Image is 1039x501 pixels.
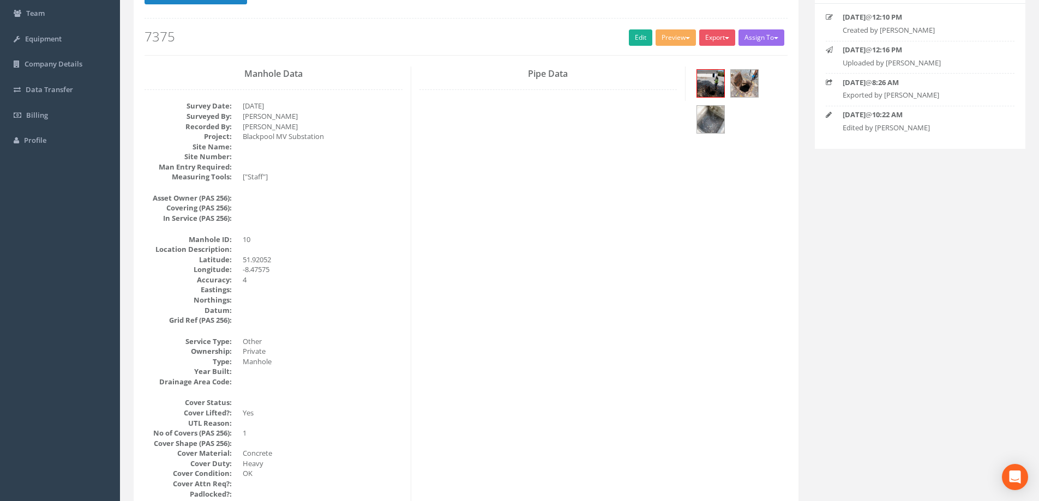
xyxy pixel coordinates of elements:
[243,458,403,469] dd: Heavy
[656,29,696,46] button: Preview
[145,101,232,111] dt: Survey Date:
[145,213,232,224] dt: In Service (PAS 256):
[145,366,232,377] dt: Year Built:
[872,12,902,22] strong: 12:10 PM
[145,479,232,489] dt: Cover Attn Req?:
[145,162,232,172] dt: Man Entry Required:
[843,25,998,35] p: Created by [PERSON_NAME]
[243,234,403,245] dd: 10
[145,458,232,469] dt: Cover Duty:
[843,45,866,55] strong: [DATE]
[243,172,403,182] dd: ["Staff"]
[843,110,866,119] strong: [DATE]
[243,336,403,347] dd: Other
[697,106,724,133] img: 78ecf95d-3c60-4c18-ecad-06ee1f7236e4_4454d047-255d-c6ac-86db-b9ee38a65dd8_thumb.jpg
[145,428,232,438] dt: No of Covers (PAS 256):
[243,468,403,479] dd: OK
[629,29,652,46] a: Edit
[699,29,735,46] button: Export
[731,70,758,97] img: 78ecf95d-3c60-4c18-ecad-06ee1f7236e4_4b967759-2698-d64f-ca80-f8f12949b7cf_thumb.jpg
[145,275,232,285] dt: Accuracy:
[243,131,403,142] dd: Blackpool MV Substation
[145,418,232,428] dt: UTL Reason:
[145,305,232,316] dt: Datum:
[243,255,403,265] dd: 51.92052
[243,408,403,418] dd: Yes
[145,468,232,479] dt: Cover Condition:
[843,110,998,120] p: @
[145,346,232,357] dt: Ownership:
[145,377,232,387] dt: Drainage Area Code:
[26,8,45,18] span: Team
[843,90,998,100] p: Exported by [PERSON_NAME]
[24,135,46,145] span: Profile
[145,69,403,79] h3: Manhole Data
[243,122,403,132] dd: [PERSON_NAME]
[243,346,403,357] dd: Private
[26,84,73,94] span: Data Transfer
[145,142,232,152] dt: Site Name:
[25,34,62,44] span: Equipment
[145,131,232,142] dt: Project:
[145,397,232,408] dt: Cover Status:
[843,12,866,22] strong: [DATE]
[243,101,403,111] dd: [DATE]
[872,45,902,55] strong: 12:16 PM
[738,29,784,46] button: Assign To
[843,45,998,55] p: @
[843,77,866,87] strong: [DATE]
[419,69,677,79] h3: Pipe Data
[243,448,403,458] dd: Concrete
[145,448,232,458] dt: Cover Material:
[145,408,232,418] dt: Cover Lifted?:
[145,244,232,255] dt: Location Description:
[145,122,232,132] dt: Recorded By:
[243,264,403,275] dd: -8.47575
[843,123,998,133] p: Edited by [PERSON_NAME]
[697,70,724,97] img: 78ecf95d-3c60-4c18-ecad-06ee1f7236e4_2cb7da4a-76e2-d086-11c3-f8e2794287d2_thumb.jpg
[145,264,232,275] dt: Longitude:
[872,110,903,119] strong: 10:22 AM
[145,336,232,347] dt: Service Type:
[145,29,788,44] h2: 7375
[145,234,232,245] dt: Manhole ID:
[145,438,232,449] dt: Cover Shape (PAS 256):
[843,12,998,22] p: @
[243,357,403,367] dd: Manhole
[843,77,998,88] p: @
[145,111,232,122] dt: Surveyed By:
[843,58,998,68] p: Uploaded by [PERSON_NAME]
[145,255,232,265] dt: Latitude:
[145,172,232,182] dt: Measuring Tools:
[872,77,899,87] strong: 8:26 AM
[243,275,403,285] dd: 4
[145,285,232,295] dt: Eastings:
[243,111,403,122] dd: [PERSON_NAME]
[145,193,232,203] dt: Asset Owner (PAS 256):
[145,295,232,305] dt: Northings:
[145,489,232,499] dt: Padlocked?:
[145,152,232,162] dt: Site Number:
[145,357,232,367] dt: Type:
[26,110,48,120] span: Billing
[1002,464,1028,490] div: Open Intercom Messenger
[145,203,232,213] dt: Covering (PAS 256):
[243,428,403,438] dd: 1
[25,59,82,69] span: Company Details
[145,315,232,325] dt: Grid Ref (PAS 256):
